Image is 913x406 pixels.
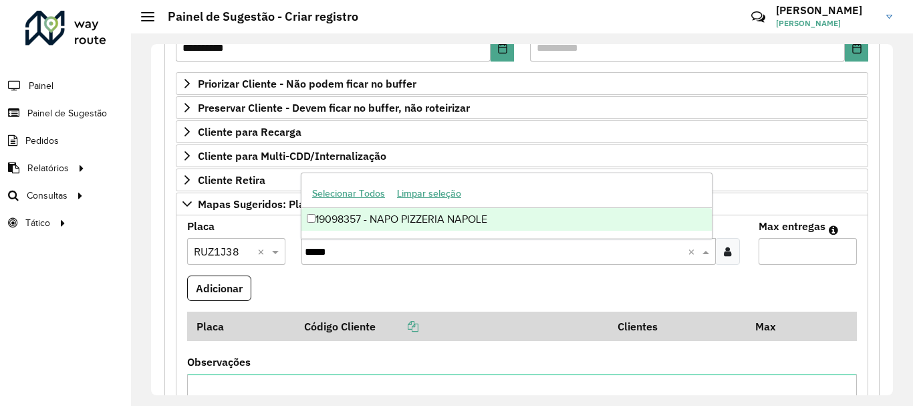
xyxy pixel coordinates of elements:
th: Código Cliente [295,312,609,340]
label: Observações [187,354,251,370]
span: Clear all [688,243,699,260]
span: Cliente Retira [198,175,265,185]
span: [PERSON_NAME] [776,17,876,29]
a: Contato Rápido [744,3,773,31]
button: Selecionar Todos [306,183,391,204]
em: Máximo de clientes que serão colocados na mesma rota com os clientes informados [829,225,838,235]
a: Cliente para Recarga [176,120,868,143]
span: Consultas [27,189,68,203]
h2: Painel de Sugestão - Criar registro [154,9,358,24]
a: Cliente Retira [176,169,868,191]
span: Pedidos [25,134,59,148]
span: Mapas Sugeridos: Placa-Cliente [198,199,355,209]
ng-dropdown-panel: Options list [301,173,712,239]
a: Priorizar Cliente - Não podem ficar no buffer [176,72,868,95]
span: Cliente para Recarga [198,126,301,137]
span: Clear all [257,243,269,260]
span: Priorizar Cliente - Não podem ficar no buffer [198,78,416,89]
a: Mapas Sugeridos: Placa-Cliente [176,193,868,215]
span: Cliente para Multi-CDD/Internalização [198,150,386,161]
div: 19098357 - NAPO PIZZERIA NAPOLE [301,208,712,231]
a: Cliente para Multi-CDD/Internalização [176,144,868,167]
span: Preservar Cliente - Devem ficar no buffer, não roteirizar [198,102,470,113]
th: Placa [187,312,295,340]
span: Relatórios [27,161,69,175]
span: Painel de Sugestão [27,106,107,120]
button: Choose Date [845,35,868,62]
h3: [PERSON_NAME] [776,4,876,17]
span: Tático [25,216,50,230]
th: Max [747,312,800,340]
button: Adicionar [187,276,251,301]
a: Copiar [376,320,418,333]
th: Clientes [608,312,746,340]
span: Painel [29,79,53,93]
label: Placa [187,218,215,234]
button: Choose Date [491,35,514,62]
label: Max entregas [759,218,825,234]
a: Preservar Cliente - Devem ficar no buffer, não roteirizar [176,96,868,119]
button: Limpar seleção [391,183,467,204]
